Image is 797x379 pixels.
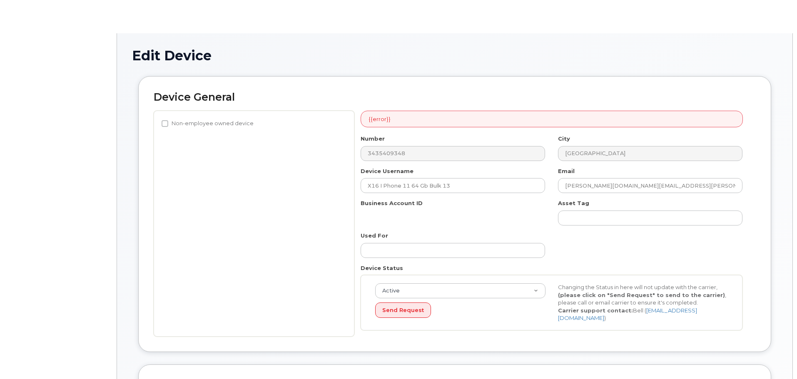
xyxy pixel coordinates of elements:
h1: Edit Device [132,48,777,63]
div: Changing the Status in here will not update with the carrier, , please call or email carrier to e... [552,283,735,322]
h2: Device General [154,92,756,103]
label: Business Account ID [361,199,423,207]
label: Used For [361,232,388,240]
button: Send Request [375,302,431,318]
div: {{error}} [361,111,743,128]
strong: (please click on "Send Request" to send to the carrier) [558,292,725,298]
label: City [558,135,570,143]
label: Device Status [361,264,403,272]
label: Non-employee owned device [162,119,254,129]
a: [EMAIL_ADDRESS][DOMAIN_NAME] [558,307,697,322]
input: Non-employee owned device [162,120,168,127]
label: Email [558,167,575,175]
label: Device Username [361,167,413,175]
label: Number [361,135,385,143]
strong: Carrier support contact: [558,307,633,314]
label: Asset Tag [558,199,589,207]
